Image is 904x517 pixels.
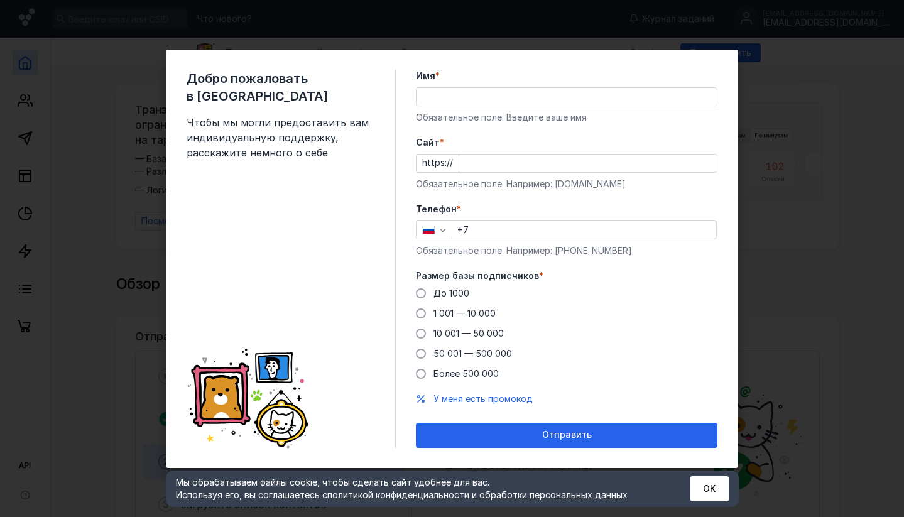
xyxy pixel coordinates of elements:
[416,111,717,124] div: Обязательное поле. Введите ваше имя
[416,423,717,448] button: Отправить
[416,244,717,257] div: Обязательное поле. Например: [PHONE_NUMBER]
[416,70,435,82] span: Имя
[433,368,499,379] span: Более 500 000
[416,178,717,190] div: Обязательное поле. Например: [DOMAIN_NAME]
[542,430,592,440] span: Отправить
[433,308,496,318] span: 1 001 — 10 000
[416,269,539,282] span: Размер базы подписчиков
[176,476,660,501] div: Мы обрабатываем файлы cookie, чтобы сделать сайт удобнее для вас. Используя его, вы соглашаетесь c
[416,136,440,149] span: Cайт
[187,115,375,160] span: Чтобы мы могли предоставить вам индивидуальную поддержку, расскажите немного о себе
[187,70,375,105] span: Добро пожаловать в [GEOGRAPHIC_DATA]
[416,203,457,215] span: Телефон
[327,489,628,500] a: политикой конфиденциальности и обработки персональных данных
[433,393,533,405] button: У меня есть промокод
[433,328,504,339] span: 10 001 — 50 000
[690,476,729,501] button: ОК
[433,348,512,359] span: 50 001 — 500 000
[433,288,469,298] span: До 1000
[433,393,533,404] span: У меня есть промокод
